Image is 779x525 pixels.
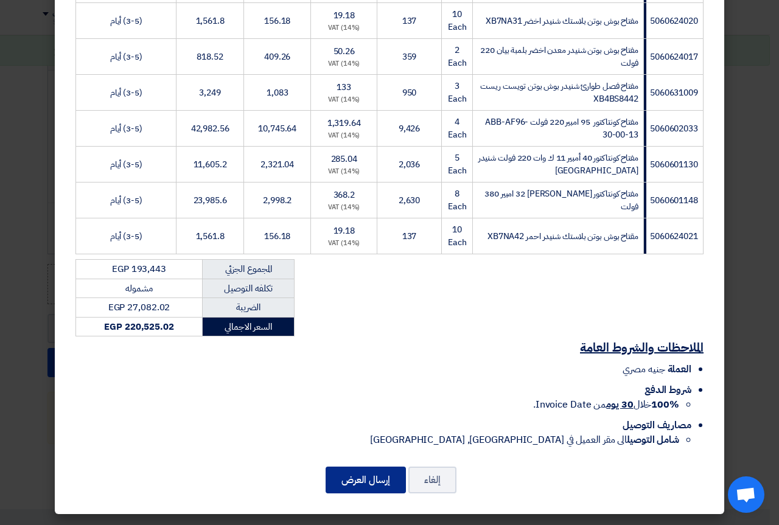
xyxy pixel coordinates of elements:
[448,187,467,213] span: 8 Each
[326,467,406,493] button: إرسال العرض
[327,117,361,130] span: 1,319.64
[643,39,703,75] td: 5060624017
[478,151,638,177] span: مفتاح كونتاكتور 40 أمبير 11 ك وات 220 فولت شنيدر [GEOGRAPHIC_DATA]
[399,122,421,135] span: 9,426
[334,9,355,22] span: 19.18
[194,158,227,171] span: 11,605.2
[334,224,355,237] span: 19.18
[402,50,417,63] span: 359
[643,111,703,147] td: 5060602033
[316,131,372,141] div: (14%) VAT
[194,194,227,207] span: 23,985.6
[643,218,703,254] td: 5060624021
[75,433,679,447] li: الى مقر العميل في [GEOGRAPHIC_DATA], [GEOGRAPHIC_DATA]
[263,194,292,207] span: 2,998.2
[110,50,142,63] span: (3-5) أيام
[264,50,290,63] span: 409.26
[448,8,467,33] span: 10 Each
[448,80,467,105] span: 3 Each
[334,189,355,201] span: 368.2
[623,418,691,433] span: مصاريف التوصيل
[486,15,638,27] span: مفتاح بوش بوتن بلاستك شنيدر اخضر XB7NA31
[448,151,467,177] span: 5 Each
[316,203,372,213] div: (14%) VAT
[487,230,638,243] span: مقتاح بوش بوتن بلاستك شنيدر احمر XB7NA42
[110,86,142,99] span: (3-5) أيام
[264,15,290,27] span: 156.18
[331,153,357,165] span: 285.04
[76,260,203,279] td: EGP 193,443
[651,397,679,412] strong: 100%
[533,397,679,412] span: خلال من Invoice Date.
[125,282,152,295] span: مشموله
[399,194,421,207] span: 2,630
[108,301,170,314] span: EGP 27,082.02
[260,158,294,171] span: 2,321.04
[337,81,351,94] span: 133
[196,230,225,243] span: 1,561.8
[402,15,417,27] span: 137
[480,80,638,105] span: مفتاح فصل طوارئ شنيدر بوش بوتن تويست ريست XB4BS8442
[316,59,372,69] div: (14%) VAT
[728,476,764,513] div: Open chat
[643,3,703,39] td: 5060624020
[316,95,372,105] div: (14%) VAT
[110,158,142,171] span: (3-5) أيام
[448,223,467,249] span: 10 Each
[580,338,704,356] u: الملاحظات والشروط العامة
[316,238,372,249] div: (14%) VAT
[316,167,372,177] div: (14%) VAT
[264,230,290,243] span: 156.18
[480,44,638,69] span: مفتاح بوش بوتن شنيدر معدن اخضر بلمبة بيان 220 فولت
[110,15,142,27] span: (3-5) أيام
[643,75,703,111] td: 5060631009
[197,50,223,63] span: 818.52
[110,194,142,207] span: (3-5) أيام
[199,86,221,99] span: 3,249
[645,383,691,397] span: شروط الدفع
[110,230,142,243] span: (3-5) أيام
[399,158,421,171] span: 2,036
[258,122,296,135] span: 10,745.64
[203,298,295,318] td: الضريبة
[203,260,295,279] td: المجموع الجزئي
[484,187,638,213] span: مفتاح كونتاكتور [PERSON_NAME] 32 امبير 380 فولت
[402,230,417,243] span: 137
[316,23,372,33] div: (14%) VAT
[104,320,174,333] strong: EGP 220,525.02
[623,362,665,377] span: جنيه مصري
[267,86,288,99] span: 1,083
[643,147,703,183] td: 5060601130
[191,122,229,135] span: 42,982.56
[203,279,295,298] td: تكلفه التوصيل
[485,116,638,141] span: مفتاح كونتاكتور 95 امبير 220 فولت ABB-AF96-30-00-13
[643,183,703,218] td: 5060601148
[203,317,295,336] td: السعر الاجمالي
[110,122,142,135] span: (3-5) أيام
[448,116,467,141] span: 4 Each
[606,397,633,412] u: 30 يوم
[448,44,467,69] span: 2 Each
[402,86,417,99] span: 950
[334,45,355,58] span: 50.26
[668,362,691,377] span: العملة
[196,15,225,27] span: 1,561.8
[627,433,679,447] strong: شامل التوصيل
[408,467,456,493] button: إلغاء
